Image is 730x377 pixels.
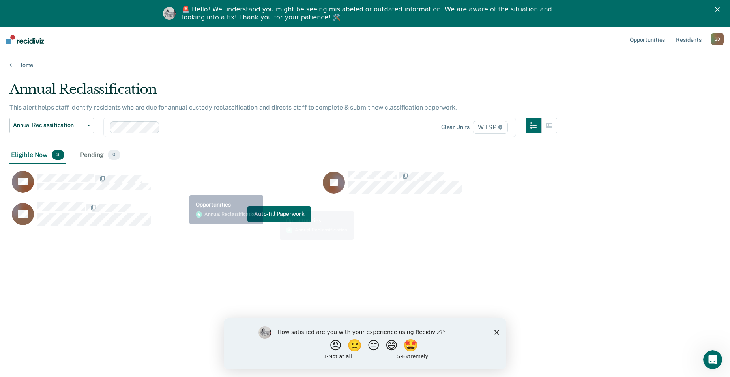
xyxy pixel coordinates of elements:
[9,202,320,233] div: CaseloadOpportunityCell-00667303
[9,118,94,133] button: Annual Reclassification
[9,81,557,104] div: Annual Reclassification
[628,27,666,52] a: Opportunities
[79,147,122,164] div: Pending0
[247,206,311,222] a: Navigate to form link
[247,206,311,222] button: Auto-fill Paperwork
[108,150,120,160] span: 0
[163,7,176,20] img: Profile image for Kim
[52,150,64,160] span: 3
[9,62,721,69] a: Home
[9,170,320,202] div: CaseloadOpportunityCell-00582598
[674,27,703,52] a: Residents
[711,33,724,45] button: SD
[473,121,507,134] span: WTSP
[13,122,84,129] span: Annual Reclassification
[224,318,506,369] iframe: Survey by Kim from Recidiviz
[6,35,44,44] img: Recidiviz
[9,104,457,111] p: This alert helps staff identify residents who are due for annual custody reclassification and dir...
[320,170,631,202] div: CaseloadOpportunityCell-00578003
[182,6,554,21] div: 🚨 Hello! We understand you might be seeing mislabeled or outdated information. We are aware of th...
[441,124,470,131] div: Clear units
[9,147,66,164] div: Eligible Now3
[703,350,722,369] iframe: Intercom live chat
[715,7,723,12] div: Close
[711,33,724,45] div: S D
